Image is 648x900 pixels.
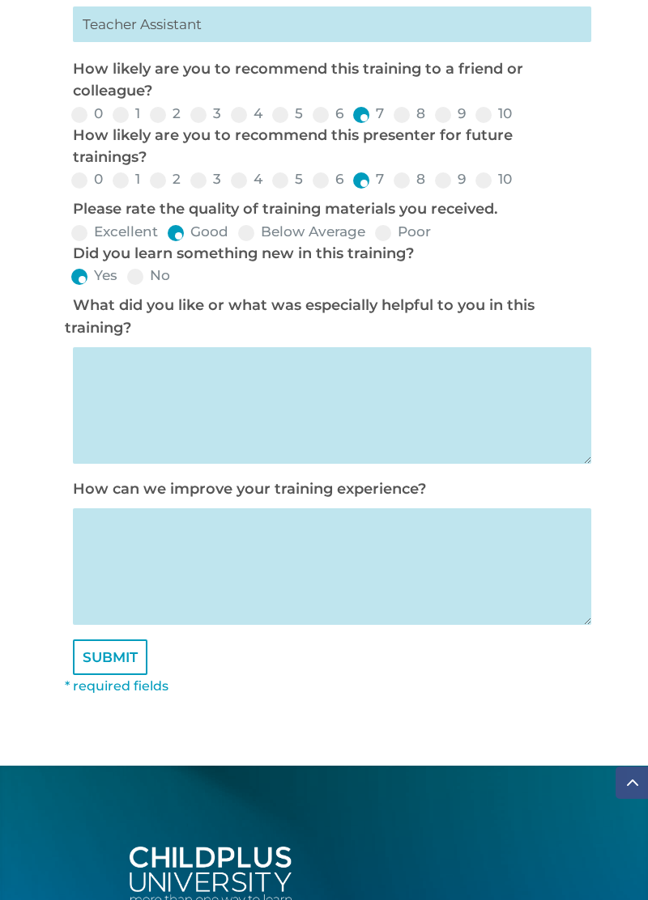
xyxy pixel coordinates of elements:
[73,198,583,220] p: Please rate the quality of training materials you received.
[353,107,384,121] label: 7
[71,107,103,121] label: 0
[73,125,583,168] p: How likely are you to recommend this presenter for future trainings?
[435,107,466,121] label: 9
[65,296,535,336] label: What did you like or what was especially helpful to you in this training?
[168,225,228,239] label: Good
[435,172,466,186] label: 9
[375,225,431,239] label: Poor
[65,678,168,694] font: * required fields
[238,225,365,239] label: Below Average
[190,172,221,186] label: 3
[272,172,303,186] label: 5
[394,172,425,186] label: 8
[475,107,512,121] label: 10
[73,58,583,102] p: How likely are you to recommend this training to a friend or colleague?
[73,243,583,265] p: Did you learn something new in this training?
[231,107,262,121] label: 4
[73,6,591,42] input: My primary roles is...
[73,480,426,498] label: How can we improve your training experience?
[113,107,140,121] label: 1
[73,639,147,675] input: SUBMIT
[113,172,140,186] label: 1
[272,107,303,121] label: 5
[150,172,181,186] label: 2
[313,107,343,121] label: 6
[231,172,262,186] label: 4
[71,269,117,282] label: Yes
[190,107,221,121] label: 3
[150,107,181,121] label: 2
[475,172,512,186] label: 10
[353,172,384,186] label: 7
[127,269,170,282] label: No
[394,107,425,121] label: 8
[71,172,103,186] label: 0
[71,225,158,239] label: Excellent
[313,172,343,186] label: 6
